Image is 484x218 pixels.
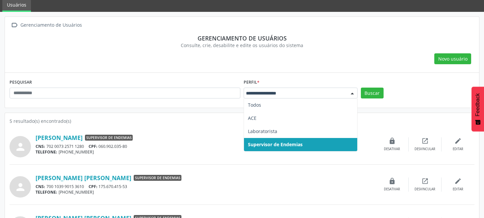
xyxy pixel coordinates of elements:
[454,137,462,145] i: edit
[19,20,83,30] div: Gerenciamento de Usuários
[36,184,45,189] span: CNS:
[248,115,256,121] span: ACE
[10,20,19,30] i: 
[36,144,376,149] div: 702 0073 2571 1280 060.902.035-80
[415,187,435,192] div: Desvincular
[421,137,429,145] i: open_in_new
[248,102,261,108] span: Todos
[384,187,400,192] div: Desativar
[475,93,481,116] span: Feedback
[36,149,57,155] span: TELEFONE:
[89,184,97,189] span: CPF:
[471,87,484,131] button: Feedback - Mostrar pesquisa
[36,144,45,149] span: CNS:
[454,177,462,185] i: edit
[89,144,97,149] span: CPF:
[14,42,470,49] div: Consulte, crie, desabilite e edite os usuários do sistema
[36,174,131,181] a: [PERSON_NAME] [PERSON_NAME]
[438,55,468,62] span: Novo usuário
[248,128,277,134] span: Laboratorista
[421,177,429,185] i: open_in_new
[434,53,471,65] button: Novo usuário
[248,141,303,148] span: Supervisor de Endemias
[36,149,376,155] div: [PHONE_NUMBER]
[36,189,376,195] div: [PHONE_NUMBER]
[36,184,376,189] div: 700 1039 9015 3610 175.670.415-53
[14,35,470,42] div: Gerenciamento de usuários
[10,77,32,88] label: PESQUISAR
[453,187,463,192] div: Editar
[36,134,83,141] a: [PERSON_NAME]
[10,118,474,124] div: 5 resultado(s) encontrado(s)
[85,135,133,141] span: Supervisor de Endemias
[384,147,400,151] div: Desativar
[244,77,259,88] label: Perfil
[415,147,435,151] div: Desvincular
[10,20,83,30] a:  Gerenciamento de Usuários
[453,147,463,151] div: Editar
[389,137,396,145] i: lock
[389,177,396,185] i: lock
[14,181,26,193] i: person
[36,189,57,195] span: TELEFONE:
[134,175,181,181] span: Supervisor de Endemias
[14,141,26,153] i: person
[361,88,384,99] button: Buscar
